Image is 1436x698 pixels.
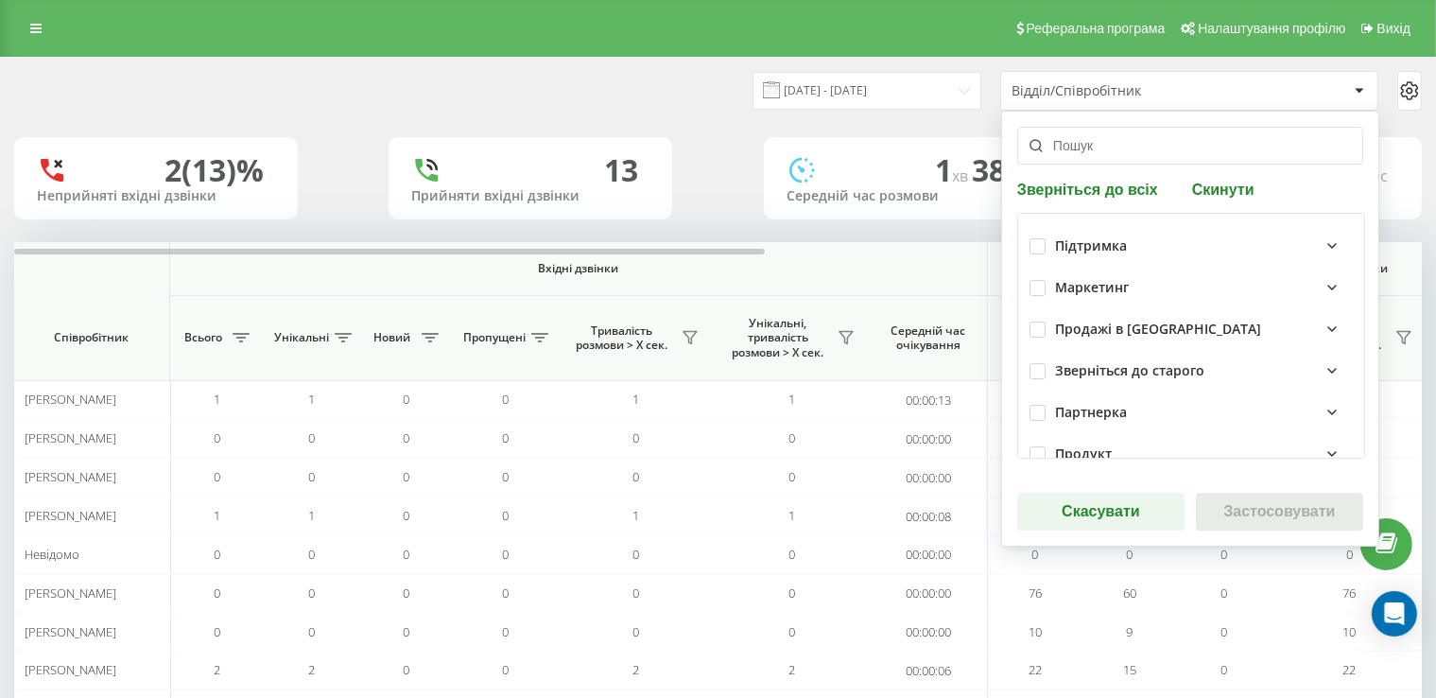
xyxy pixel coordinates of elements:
[788,507,795,524] font: 1
[215,468,221,485] font: 0
[1055,361,1204,379] font: Зверніться до старого
[906,508,951,525] font: 00:00:08
[55,329,130,345] font: Співробітник
[215,546,221,563] font: 0
[1123,585,1136,602] font: 60
[604,149,638,190] font: 13
[1377,21,1410,36] font: Вихід
[906,469,951,486] font: 00:00:00
[1012,81,1141,99] font: Відділ/Співробітник
[632,661,639,678] font: 2
[935,149,952,190] font: 1
[309,661,316,678] font: 2
[1196,493,1363,531] button: Застосовувати
[25,585,116,602] font: [PERSON_NAME]
[632,507,639,524] font: 1
[1062,503,1139,519] font: Скасувати
[632,546,639,563] font: 0
[906,392,951,409] font: 00:00:13
[1343,623,1357,640] font: 10
[463,329,526,345] font: Пропущені
[1343,661,1357,678] font: 22
[374,329,411,345] font: Новий
[309,623,316,640] font: 0
[25,546,79,563] font: Невідомо
[1017,493,1185,531] button: Скасувати
[215,507,221,524] font: 1
[309,507,316,524] font: 1
[1017,180,1164,198] button: Зверніться до всіх
[1221,546,1228,563] font: 0
[1186,180,1260,198] button: Скинути
[37,186,216,204] font: Неприйняті вхідні дзвінки
[906,662,951,679] font: 00:00:06
[215,429,221,446] font: 0
[503,661,510,678] font: 0
[1198,21,1345,36] font: Налаштування профілю
[404,623,410,640] font: 0
[1127,546,1133,563] font: 0
[1346,546,1353,563] font: 0
[1055,320,1261,338] font: Продажі в [GEOGRAPHIC_DATA]
[309,391,316,408] font: 1
[1223,503,1335,519] font: Застосовувати
[182,149,264,190] font: (13)%
[576,323,667,354] font: Тривалість розмови > Х сек.
[1029,623,1042,640] font: 10
[952,166,968,186] font: хв
[632,468,639,485] font: 0
[25,391,116,408] font: [PERSON_NAME]
[404,429,410,446] font: 0
[1017,127,1363,165] input: Пошук
[1029,661,1042,678] font: 22
[503,546,510,563] font: 0
[503,391,510,408] font: 0
[788,623,795,640] font: 0
[25,468,116,485] font: [PERSON_NAME]
[503,429,510,446] font: 0
[309,429,316,446] font: 0
[164,149,182,190] font: 2
[503,468,510,485] font: 0
[788,429,795,446] font: 0
[309,546,316,563] font: 0
[274,329,329,345] font: Унікальні
[25,661,116,678] font: [PERSON_NAME]
[1055,445,1112,462] font: Продукт
[309,585,316,602] font: 0
[25,623,116,640] font: [PERSON_NAME]
[309,468,316,485] font: 0
[1221,585,1228,602] font: 0
[1017,182,1158,198] font: Зверніться до всіх
[503,585,510,602] font: 0
[732,315,823,360] font: Унікальні, тривалість розмови > Х сек.
[503,623,510,640] font: 0
[788,546,795,563] font: 0
[1123,661,1136,678] font: 15
[404,468,410,485] font: 0
[539,260,619,276] font: Вхідні дзвінки
[404,546,410,563] font: 0
[788,468,795,485] font: 0
[1343,585,1357,602] font: 76
[215,661,221,678] font: 2
[1127,623,1133,640] font: 9
[404,507,410,524] font: 0
[404,661,410,678] font: 0
[1221,661,1228,678] font: 0
[906,547,951,564] font: 00:00:00
[404,391,410,408] font: 0
[1372,591,1417,637] div: Відкрити Intercom Messenger
[632,429,639,446] font: 0
[1032,546,1039,563] font: 0
[184,329,222,345] font: Всього
[25,507,116,524] font: [PERSON_NAME]
[632,623,639,640] font: 0
[215,391,221,408] font: 1
[632,391,639,408] font: 1
[972,149,1006,190] font: 38
[1346,149,1380,190] font: 13
[906,430,951,447] font: 00:00:00
[788,585,795,602] font: 0
[503,507,510,524] font: 0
